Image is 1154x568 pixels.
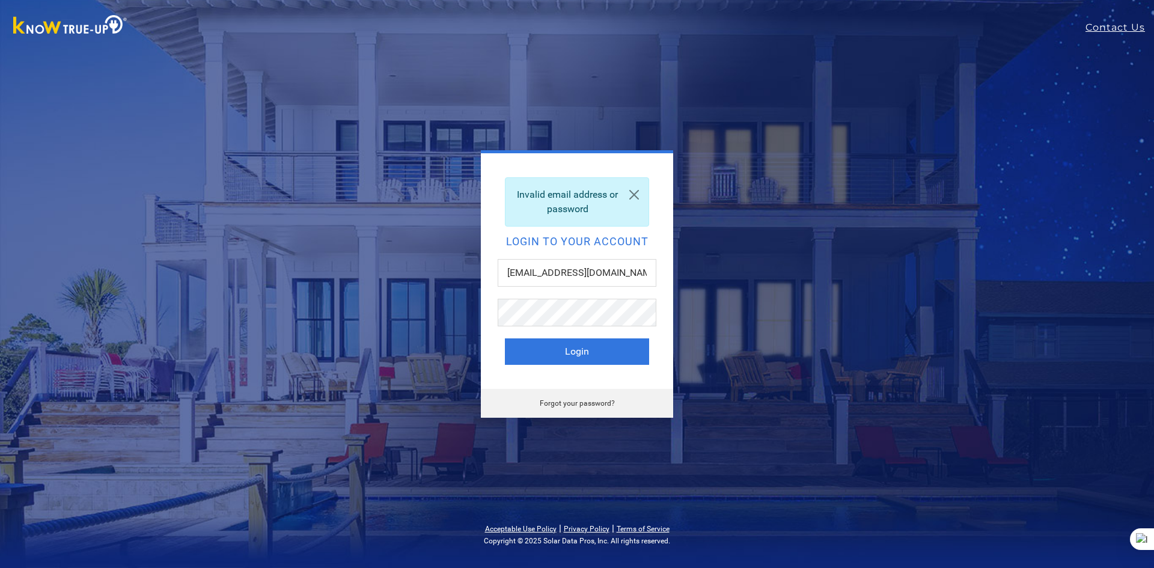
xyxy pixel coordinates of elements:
a: Close [620,178,649,212]
a: Contact Us [1085,20,1154,35]
a: Privacy Policy [564,525,609,533]
img: Know True-Up [7,13,133,40]
span: | [612,522,614,534]
div: Invalid email address or password [505,177,649,227]
span: | [559,522,561,534]
button: Login [505,338,649,365]
a: Terms of Service [617,525,670,533]
input: Email [498,259,656,287]
h2: Login to your account [505,236,649,247]
a: Acceptable Use Policy [485,525,557,533]
a: Forgot your password? [540,399,615,408]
